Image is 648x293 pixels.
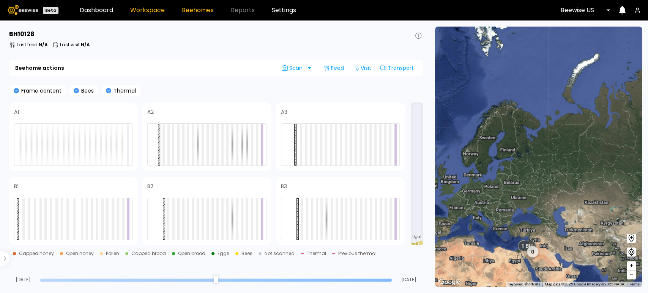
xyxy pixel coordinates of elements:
div: Pollen [106,251,119,256]
span: Scan [282,65,305,71]
span: – [629,270,634,280]
h4: B2 [147,184,153,189]
img: Google [437,277,462,287]
h4: A2 [147,109,154,115]
span: Map data ©2025 Google Imagery ©2025 NASA [545,282,624,286]
div: Visit [350,62,374,74]
div: Capped honey [19,251,54,256]
div: Thermal [307,251,326,256]
b: N/A [39,41,48,48]
div: Eggs [218,251,229,256]
button: Keyboard shortcuts [508,282,540,287]
div: Not scanned [265,251,295,256]
a: Open this area in Google Maps (opens a new window) [437,277,462,287]
a: Dashboard [80,7,113,13]
div: Open brood [178,251,205,256]
h3: BH 10128 [9,31,35,37]
span: Reports [231,7,255,13]
span: + [629,261,634,270]
p: Frame content [19,88,61,93]
p: Bees [79,88,94,93]
div: 0 [527,246,538,257]
h4: B1 [14,184,19,189]
b: Beehome actions [15,65,64,71]
img: Beewise logo [8,5,38,15]
div: Capped brood [131,251,166,256]
div: Open honey [66,251,94,256]
h4: B3 [281,184,287,189]
span: 0 gal [412,235,421,239]
div: Beta [43,7,58,14]
div: Bees [241,251,252,256]
b: N/A [81,41,90,48]
a: Workspace [130,7,165,13]
a: Terms (opens in new tab) [629,282,640,286]
p: Last visit : [60,43,90,47]
button: + [627,261,636,270]
button: – [627,270,636,279]
div: Previous thermal [338,251,377,256]
span: 1 BH [521,243,532,249]
h4: A3 [281,109,287,115]
span: [DATE] [9,277,37,282]
p: Last feed : [17,43,48,47]
span: [DATE] [395,277,423,282]
div: Feed [320,62,347,74]
a: Settings [272,7,296,13]
a: Beehomes [182,7,214,13]
p: Thermal [111,88,136,93]
div: Transport [377,62,417,74]
h4: A1 [14,109,19,115]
